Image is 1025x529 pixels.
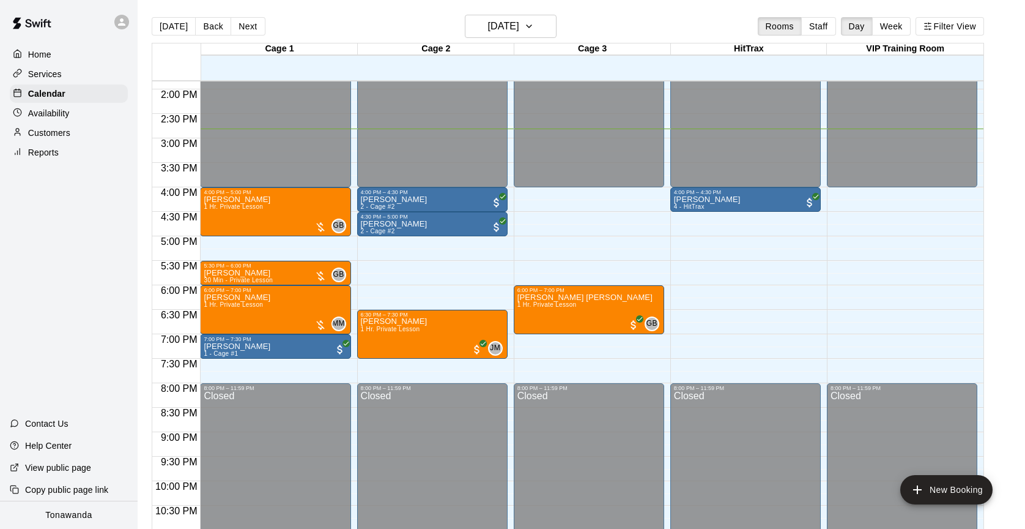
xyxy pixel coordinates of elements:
[331,268,346,282] div: Grant Bickham
[200,187,350,236] div: 4:00 PM – 5:00 PM: Lincoln Wagner
[361,312,504,318] div: 6:30 PM – 7:30 PM
[361,385,504,391] div: 8:00 PM – 11:59 PM
[158,334,201,345] span: 7:00 PM
[201,43,358,55] div: Cage 1
[333,220,344,232] span: GB
[28,146,59,159] p: Reports
[465,15,557,38] button: [DATE]
[514,43,671,55] div: Cage 3
[758,17,802,36] button: Rooms
[916,17,984,36] button: Filter View
[204,277,273,283] span: 30 Min - Private Lesson
[152,17,196,36] button: [DATE]
[357,310,508,359] div: 6:30 PM – 7:30 PM: Cade Goranites
[361,326,420,332] span: 1 Hr. Private Lesson
[872,17,911,36] button: Week
[10,84,128,103] a: Calendar
[900,475,993,505] button: add
[158,408,201,418] span: 8:30 PM
[471,343,483,356] span: All customers have paid
[204,189,347,195] div: 4:00 PM – 5:00 PM
[361,214,504,220] div: 4:30 PM – 5:00 PM
[158,114,201,124] span: 2:30 PM
[674,203,705,210] span: 4 - HitTrax
[646,318,657,330] span: GB
[28,68,62,80] p: Services
[10,104,128,122] a: Availability
[334,343,346,356] span: All customers have paid
[25,418,68,430] p: Contact Us
[10,143,128,162] a: Reports
[674,189,817,195] div: 4:00 PM – 4:30 PM
[331,219,346,233] div: Grant Bickham
[204,385,347,391] div: 8:00 PM – 11:59 PM
[231,17,265,36] button: Next
[490,342,500,355] span: JM
[204,263,347,269] div: 5:30 PM – 6:00 PM
[204,203,263,210] span: 1 Hr. Private Lesson
[357,187,508,212] div: 4:00 PM – 4:30 PM: Ashley Correa
[158,163,201,173] span: 3:30 PM
[804,197,816,209] span: All customers have paid
[28,48,51,61] p: Home
[674,385,817,391] div: 8:00 PM – 11:59 PM
[361,228,395,234] span: 2 - Cage #2
[488,341,503,356] div: Jared MacFarland
[204,287,347,293] div: 6:00 PM – 7:00 PM
[517,385,661,391] div: 8:00 PM – 11:59 PM
[25,462,91,474] p: View public page
[25,484,108,496] p: Copy public page link
[10,124,128,142] a: Customers
[841,17,873,36] button: Day
[361,203,395,210] span: 2 - Cage #2
[158,261,201,271] span: 5:30 PM
[158,212,201,222] span: 4:30 PM
[514,285,664,334] div: 6:00 PM – 7:00 PM: Reiller Sivecz
[517,301,577,308] span: 1 Hr. Private Lesson
[25,440,72,452] p: Help Center
[158,457,201,467] span: 9:30 PM
[670,187,821,212] div: 4:00 PM – 4:30 PM: Angela Barrett
[204,336,347,342] div: 7:00 PM – 7:30 PM
[204,301,263,308] span: 1 Hr. Private Lesson
[487,18,519,35] h6: [DATE]
[490,221,503,233] span: All customers have paid
[336,219,346,233] span: Grant Bickham
[152,481,200,492] span: 10:00 PM
[158,432,201,443] span: 9:00 PM
[649,317,659,331] span: Grant Bickham
[336,317,346,331] span: Matt McCuen
[831,385,974,391] div: 8:00 PM – 11:59 PM
[331,317,346,331] div: Matt McCuen
[158,89,201,100] span: 2:00 PM
[158,236,201,247] span: 5:00 PM
[827,43,983,55] div: VIP Training Room
[158,310,201,320] span: 6:30 PM
[200,261,350,285] div: 5:30 PM – 6:00 PM: 30 Min - Private Lesson
[493,341,503,356] span: Jared MacFarland
[10,45,128,64] a: Home
[45,509,92,522] p: Tonawanda
[200,334,350,359] div: 7:00 PM – 7:30 PM: Lynn Balcom
[490,197,503,209] span: All customers have paid
[517,287,661,293] div: 6:00 PM – 7:00 PM
[332,318,345,330] span: MM
[28,107,70,119] p: Availability
[671,43,827,55] div: HitTrax
[627,319,640,331] span: All customers have paid
[28,88,65,100] p: Calendar
[10,65,128,83] a: Services
[204,350,238,357] span: 1 - Cage #1
[158,383,201,394] span: 8:00 PM
[158,187,201,198] span: 4:00 PM
[645,317,659,331] div: Grant Bickham
[158,285,201,296] span: 6:00 PM
[336,268,346,282] span: Grant Bickham
[358,43,514,55] div: Cage 2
